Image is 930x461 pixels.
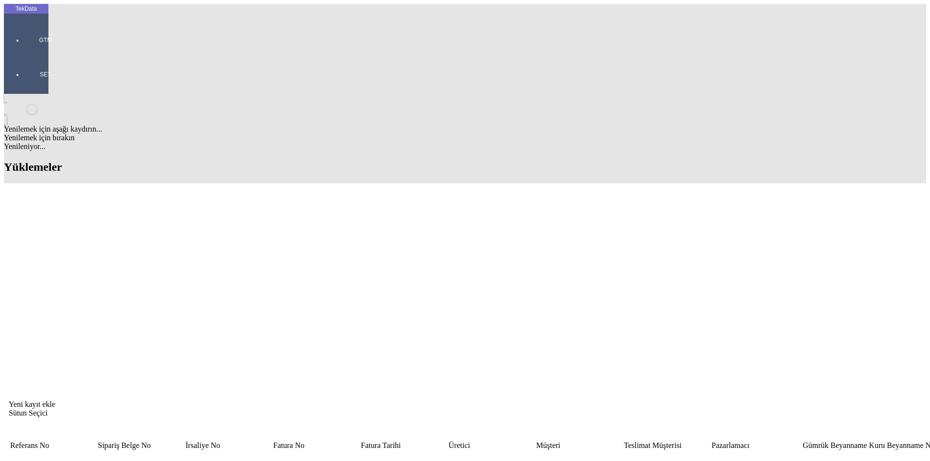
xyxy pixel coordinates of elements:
[799,441,885,450] div: Gümrük Beyanname Kuru
[97,441,184,450] td: Sütun Sipariş Belge No
[98,441,184,450] div: Sipariş Belge No
[185,441,272,450] td: Sütun İrsaliye No
[799,441,885,450] td: Sütun Gümrük Beyanname Kuru
[360,441,447,450] td: Sütun Fatura Tarihi
[14,418,42,428] td: Sütun undefined
[4,142,926,151] div: Yenileniyor...
[361,441,447,450] div: Fatura Tarihi
[623,441,710,450] td: Sütun Teslimat Müşterisi
[4,161,926,174] h2: Yüklemeler
[449,441,534,450] div: Üretici
[10,441,96,450] div: Referans No
[9,409,921,417] div: Sütun Seçici
[31,36,60,44] span: GTM
[4,134,926,142] div: Yenilemek için bırakın
[9,400,921,409] div: Yeni kayıt ekle
[448,441,535,450] td: Sütun Üretici
[4,125,926,134] div: Yenilemek için aşağı kaydırın...
[273,441,359,450] td: Sütun Fatura No
[9,400,55,408] span: Yeni kayıt ekle
[186,441,271,450] div: İrsaliye No
[712,441,797,450] div: Pazarlamacı
[536,441,622,450] div: Müşteri
[43,418,65,428] td: Sütun undefined
[536,441,622,450] td: Sütun Müşteri
[4,5,48,13] div: TekData
[9,409,47,417] span: Sütun Seçici
[31,71,60,78] span: SET
[273,441,359,450] div: Fatura No
[10,441,96,450] td: Sütun Referans No
[711,441,798,450] td: Sütun Pazarlamacı
[624,441,710,450] div: Teslimat Müşterisi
